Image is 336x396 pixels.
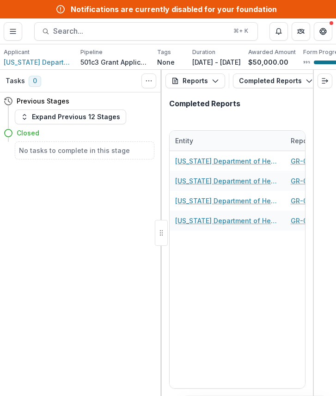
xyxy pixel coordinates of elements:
[4,48,30,56] p: Applicant
[4,57,73,67] a: [US_STATE] Department of Health
[29,76,41,87] span: 0
[175,196,280,206] a: [US_STATE] Department of Health
[175,176,280,186] a: [US_STATE] Department of Health
[314,22,332,41] button: Get Help
[19,146,150,155] h5: No tasks to complete in this stage
[303,59,310,66] p: 99 %
[157,57,175,67] p: None
[233,73,319,88] button: Completed Reports
[169,99,240,108] h2: Completed Reports
[292,22,310,41] button: Partners
[53,27,228,36] span: Search...
[170,131,285,151] div: Entity
[232,26,250,36] div: ⌘ + K
[175,216,280,225] a: [US_STATE] Department of Health
[80,48,103,56] p: Pipeline
[175,156,280,166] a: [US_STATE] Department of Health
[248,48,296,56] p: Awarded Amount
[4,22,22,41] button: Toggle Menu
[6,77,25,85] h3: Tasks
[15,110,126,124] button: Expand Previous 12 Stages
[248,57,288,67] p: $50,000.00
[192,48,215,56] p: Duration
[80,57,150,67] p: 501c3 Grant Application Workflow
[318,73,332,88] button: Expand right
[17,96,69,106] h4: Previous Stages
[285,136,318,146] div: Report
[170,136,199,146] div: Entity
[17,128,39,138] h4: Closed
[71,4,277,15] div: Notifications are currently disabled for your foundation
[165,73,225,88] button: Reports
[141,73,156,88] button: Toggle View Cancelled Tasks
[34,22,258,41] button: Search...
[157,48,171,56] p: Tags
[192,57,241,67] p: [DATE] - [DATE]
[269,22,288,41] button: Notifications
